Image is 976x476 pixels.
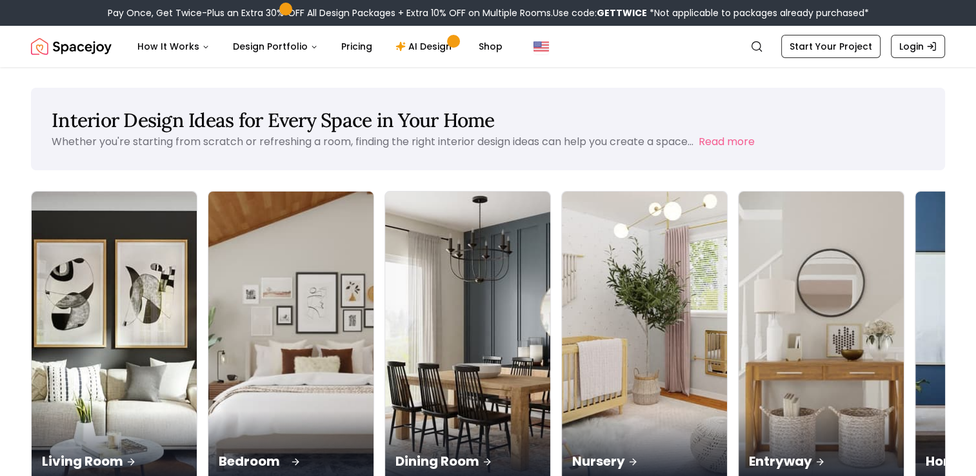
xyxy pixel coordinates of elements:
[127,34,513,59] nav: Main
[781,35,881,58] a: Start Your Project
[223,34,328,59] button: Design Portfolio
[597,6,647,19] b: GETTWICE
[52,108,924,132] h1: Interior Design Ideas for Every Space in Your Home
[42,452,186,470] p: Living Room
[31,26,945,67] nav: Global
[31,34,112,59] img: Spacejoy Logo
[647,6,869,19] span: *Not applicable to packages already purchased*
[749,452,893,470] p: Entryway
[219,452,363,470] p: Bedroom
[891,35,945,58] a: Login
[52,134,693,149] p: Whether you're starting from scratch or refreshing a room, finding the right interior design idea...
[331,34,383,59] a: Pricing
[385,34,466,59] a: AI Design
[468,34,513,59] a: Shop
[553,6,647,19] span: Use code:
[108,6,869,19] div: Pay Once, Get Twice-Plus an Extra 30% OFF All Design Packages + Extra 10% OFF on Multiple Rooms.
[31,34,112,59] a: Spacejoy
[572,452,717,470] p: Nursery
[699,134,755,150] button: Read more
[395,452,540,470] p: Dining Room
[127,34,220,59] button: How It Works
[533,39,549,54] img: United States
